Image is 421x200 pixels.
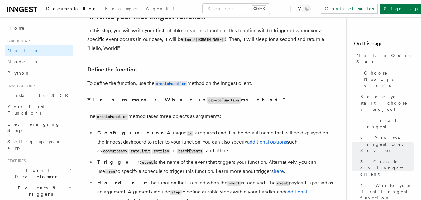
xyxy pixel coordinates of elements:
span: Documentation [46,6,98,11]
code: cron [105,169,116,174]
strong: Learn more: What is method? [93,97,287,103]
span: 1. Install Inngest [360,117,414,130]
span: Leveraging Steps [7,122,60,133]
span: Setting up your app [7,139,61,150]
li: : A unique is required and it is the default name that will be displayed on the Inngest dashboard... [95,129,337,155]
code: rateLimit [129,149,151,154]
a: Python [5,67,73,79]
span: Home [7,25,25,31]
span: Your first Functions [7,104,45,115]
a: Next.js [5,45,73,56]
code: createFunction [155,81,187,86]
a: Choose Next.js version [361,67,414,91]
span: Next.js Quick Start [356,52,414,65]
code: step [170,190,181,195]
a: Your first Functions [5,101,73,119]
a: 2. Run the Inngest Dev Server [358,132,414,156]
a: Before you start: choose a project [358,91,414,115]
a: additional options [247,139,287,145]
li: : is the name of the event that triggers your function. Alternatively, you can use to specify a s... [95,158,337,176]
span: Examples [105,6,138,11]
a: here [274,168,284,174]
code: event [276,181,289,186]
span: Node.js [7,59,37,64]
a: Home [5,22,73,34]
span: Events & Triggers [5,185,68,197]
button: Toggle dark mode [296,5,311,12]
code: test/[DOMAIN_NAME] [183,37,225,42]
strong: Configuration [97,130,164,136]
button: Events & Triggers [5,182,73,200]
span: 2. Run the Inngest Dev Server [360,135,414,154]
strong: Trigger [97,159,140,165]
span: Before you start: choose a project [360,94,414,112]
a: 3. Create an Inngest client [358,156,414,180]
span: Features [5,159,26,163]
button: Search...Ctrl+K [203,4,270,14]
span: Quick start [5,39,32,44]
span: 3. Create an Inngest client [360,159,414,177]
summary: Learn more: What iscreateFunctionmethod? [87,95,337,105]
code: concurrency [102,149,128,154]
code: event [227,181,241,186]
p: To define the function, use the method on the Inngest client. [87,79,337,88]
code: event [141,160,154,165]
button: Local Development [5,165,73,182]
a: AgentKit [142,2,183,17]
span: Choose Next.js version [364,70,414,89]
a: Examples [101,2,142,17]
a: 1. Install Inngest [358,115,414,132]
code: createFunction [207,97,241,104]
span: Python [7,71,30,76]
span: Install the SDK [7,93,72,98]
a: Documentation [42,2,101,17]
a: Next.js Quick Start [354,50,414,67]
span: Next.js [7,48,37,53]
a: Install the SDK [5,90,73,101]
a: Setting up your app [5,136,73,154]
a: createFunction [155,80,187,86]
code: id [187,131,193,136]
a: Node.js [5,56,73,67]
a: Contact sales [321,4,378,14]
span: Inngest tour [5,84,35,89]
h4: On this page [354,40,414,50]
code: retries [152,149,170,154]
code: createFunction [96,114,128,120]
kbd: Ctrl+K [252,6,266,12]
code: batchEvents [177,149,203,154]
a: Leveraging Steps [5,119,73,136]
p: The method takes three objects as arguments: [87,112,337,121]
span: Local Development [5,167,68,180]
a: Define the function [87,65,137,74]
p: In this step, you will write your first reliable serverless function. This function will be trigg... [87,26,337,53]
strong: Handler [97,180,146,186]
span: AgentKit [146,6,179,11]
